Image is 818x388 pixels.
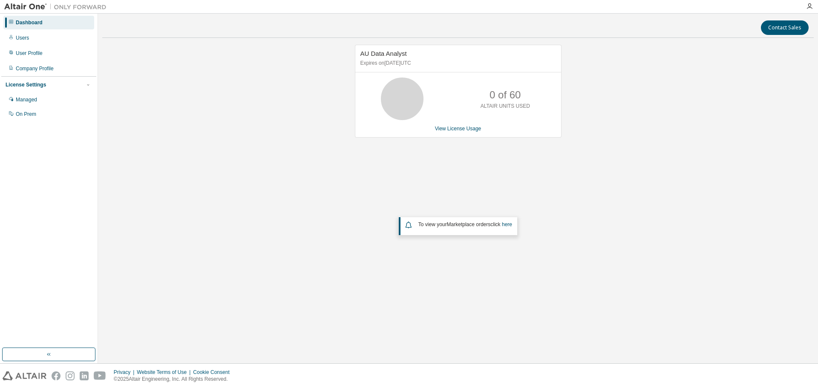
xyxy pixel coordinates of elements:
img: linkedin.svg [80,371,89,380]
span: To view your click [418,221,512,227]
div: License Settings [6,81,46,88]
div: Website Terms of Use [137,369,193,376]
p: © 2025 Altair Engineering, Inc. All Rights Reserved. [114,376,235,383]
p: Expires on [DATE] UTC [360,60,554,67]
div: Managed [16,96,37,103]
p: 0 of 60 [490,88,521,102]
div: Users [16,34,29,41]
img: altair_logo.svg [3,371,46,380]
div: On Prem [16,111,36,118]
div: Dashboard [16,19,43,26]
div: User Profile [16,50,43,57]
span: AU Data Analyst [360,50,407,57]
img: youtube.svg [94,371,106,380]
div: Privacy [114,369,137,376]
a: here [502,221,512,227]
img: Altair One [4,3,111,11]
img: instagram.svg [66,371,75,380]
div: Company Profile [16,65,54,72]
img: facebook.svg [52,371,60,380]
a: View License Usage [435,126,481,132]
div: Cookie Consent [193,369,234,376]
button: Contact Sales [761,20,809,35]
em: Marketplace orders [447,221,491,227]
p: ALTAIR UNITS USED [481,103,530,110]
